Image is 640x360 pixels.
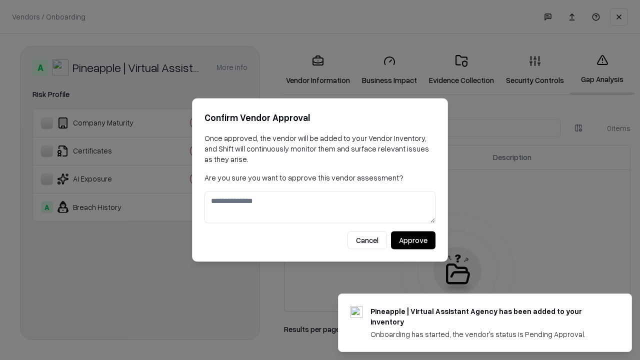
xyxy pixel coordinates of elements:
button: Approve [391,231,435,249]
h2: Confirm Vendor Approval [204,110,435,125]
img: trypineapple.com [350,306,362,318]
button: Cancel [347,231,387,249]
div: Onboarding has started, the vendor's status is Pending Approval. [370,329,607,339]
p: Are you sure you want to approve this vendor assessment? [204,172,435,183]
div: Pineapple | Virtual Assistant Agency has been added to your inventory [370,306,607,327]
p: Once approved, the vendor will be added to your Vendor Inventory, and Shift will continuously mon... [204,133,435,164]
